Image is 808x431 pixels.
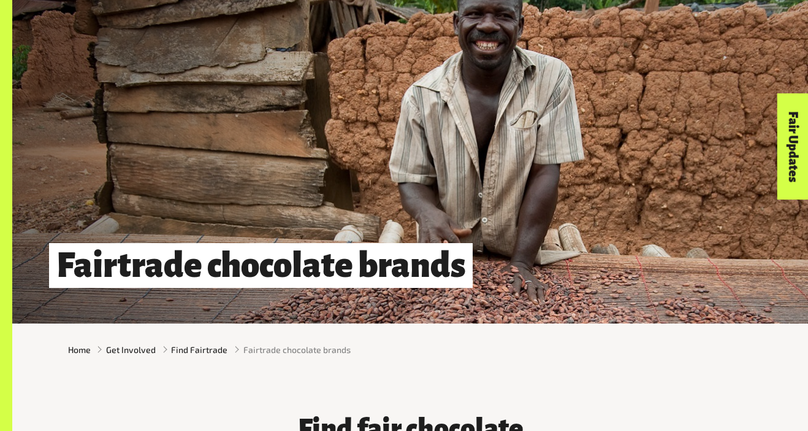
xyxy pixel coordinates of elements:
a: Find Fairtrade [171,343,227,356]
a: Get Involved [106,343,156,356]
span: Fairtrade chocolate brands [243,343,351,356]
a: Home [68,343,91,356]
h1: Fairtrade chocolate brands [49,243,473,288]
